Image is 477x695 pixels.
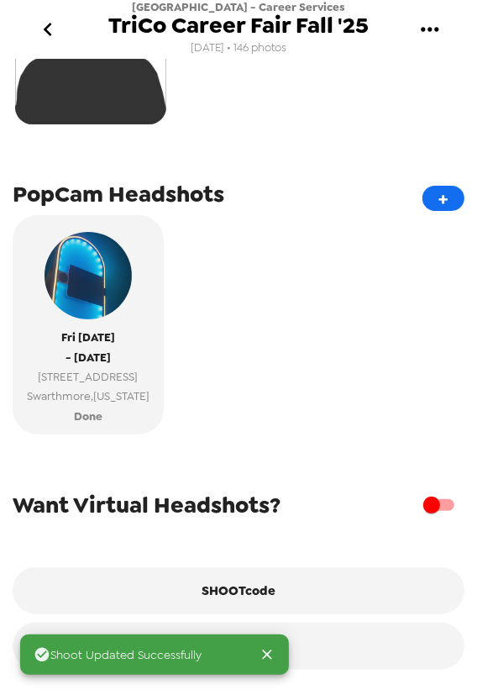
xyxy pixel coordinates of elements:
span: [DATE] • 146 photos [191,37,286,60]
button: SHOOTcode [13,567,464,614]
button: popcam exampleFri [DATE]- [DATE][STREET_ADDRESS]Swarthmore,[US_STATE]Done [13,215,164,434]
button: gallery menu [402,3,457,57]
span: PopCam Headshots [13,179,224,209]
button: Rename Gallery [13,623,464,670]
button: + [422,186,464,211]
button: Close [252,640,282,670]
button: go back [20,3,75,57]
img: popcam example [45,232,132,319]
span: Done [74,407,102,426]
span: Shoot Updated Successfully [34,646,202,663]
span: TriCo Career Fair Fall '25 [108,14,369,37]
span: Swarthmore , [US_STATE] [27,387,149,406]
span: [STREET_ADDRESS] [27,367,149,387]
span: Fri [DATE] [61,328,115,347]
span: - [DATE] [66,348,111,367]
span: Want Virtual Headshots? [13,490,280,520]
